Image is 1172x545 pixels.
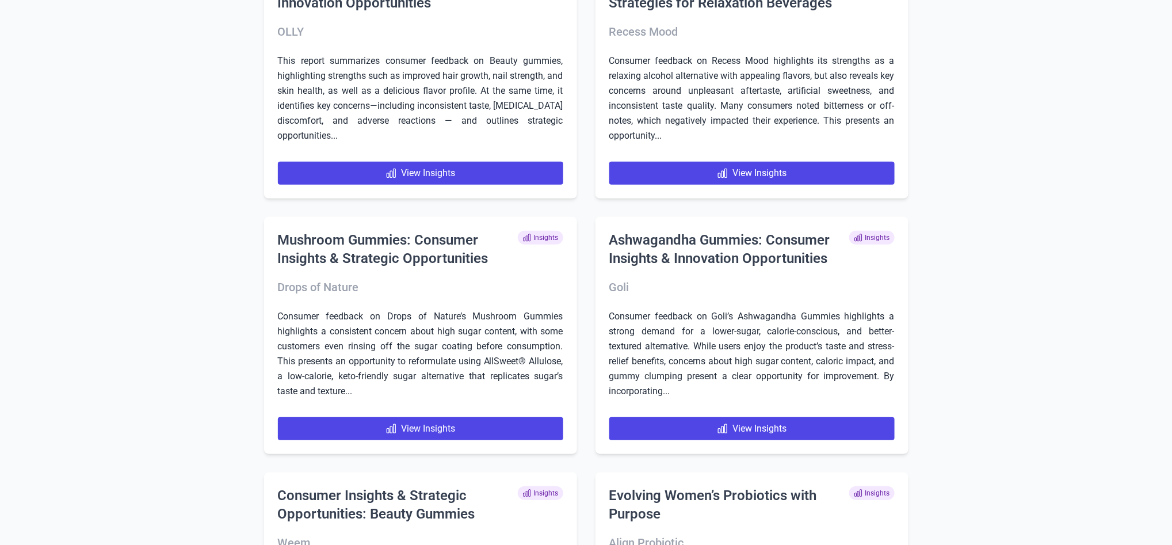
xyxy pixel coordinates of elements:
[609,54,895,143] p: Consumer feedback on Recess Mood highlights its strengths as a relaxing alcohol alternative with ...
[518,486,563,500] span: Insights
[278,162,563,185] a: View Insights
[609,309,895,399] p: Consumer feedback on Goli’s Ashwagandha Gummies highlights a strong demand for a lower-sugar, cal...
[609,486,849,523] h2: Evolving Women’s Probiotics with Purpose
[518,231,563,245] span: Insights
[278,486,518,523] h2: Consumer Insights & Strategic Opportunities: Beauty Gummies
[609,279,895,295] h3: Goli
[278,279,563,295] h3: Drops of Nature
[278,417,563,440] a: View Insights
[278,54,563,143] p: This report summarizes consumer feedback on Beauty gummies, highlighting strengths such as improv...
[849,486,895,500] span: Insights
[609,417,895,440] a: View Insights
[609,24,895,40] h3: Recess Mood
[609,231,849,268] h2: Ashwagandha Gummies: Consumer Insights & Innovation Opportunities
[278,231,518,268] h2: Mushroom Gummies: Consumer Insights & Strategic Opportunities
[278,309,563,399] p: Consumer feedback on Drops of Nature’s Mushroom Gummies highlights a consistent concern about hig...
[849,231,895,245] span: Insights
[278,24,563,40] h3: OLLY
[609,162,895,185] a: View Insights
